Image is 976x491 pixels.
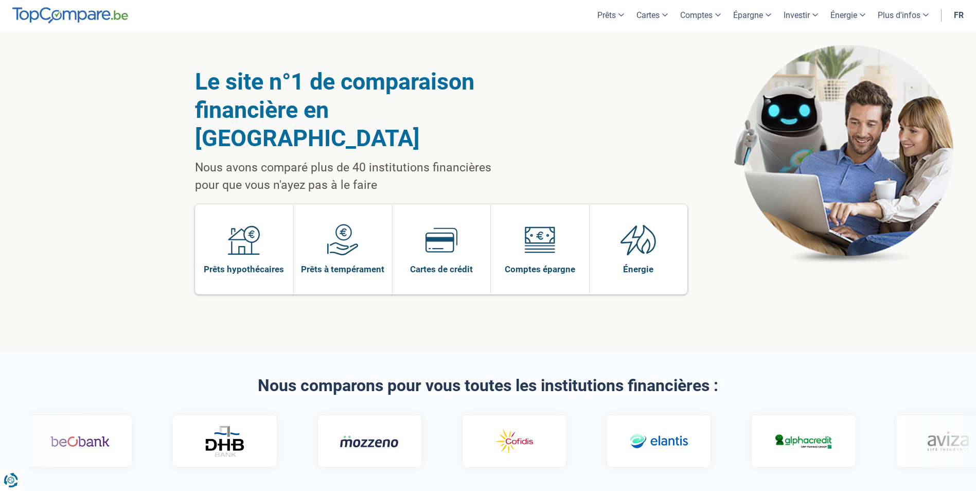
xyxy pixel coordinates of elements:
img: Cofidis [484,427,543,457]
img: DHB Bank [203,426,244,457]
p: Nous avons comparé plus de 40 institutions financières pour que vous n'ayez pas à le faire [195,159,518,194]
a: Énergie Énergie [590,204,688,294]
h2: Nous comparons pour vous toutes les institutions financières : [195,377,782,395]
img: Mozzeno [339,435,398,448]
img: Énergie [620,224,656,256]
span: Cartes de crédit [410,264,473,275]
a: Prêts à tempérament Prêts à tempérament [294,204,392,294]
img: Cartes de crédit [425,224,457,256]
span: Prêts hypothécaires [204,264,284,275]
img: Alphacredit [773,432,832,450]
img: Prêts à tempérament [327,224,359,256]
img: Comptes épargne [524,224,556,256]
h1: Le site n°1 de comparaison financière en [GEOGRAPHIC_DATA] [195,67,518,152]
a: Comptes épargne Comptes épargne [491,204,589,294]
span: Énergie [623,264,653,275]
a: Cartes de crédit Cartes de crédit [393,204,491,294]
span: Prêts à tempérament [301,264,384,275]
span: Comptes épargne [505,264,575,275]
img: Elantis [629,427,688,457]
img: Prêts hypothécaires [228,224,260,256]
img: TopCompare [12,7,128,24]
img: Beobank [50,427,109,457]
a: Prêts hypothécaires Prêts hypothécaires [195,204,294,294]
